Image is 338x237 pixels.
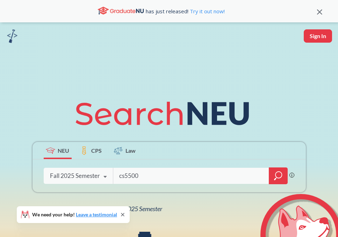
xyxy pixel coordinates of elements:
[146,7,225,15] span: has just released!
[188,8,225,15] a: Try it out now!
[101,205,162,213] span: NEU Fall 2025 Semester
[7,29,17,45] a: sandbox logo
[50,205,162,213] span: View all classes for
[76,211,117,217] a: Leave a testimonial
[50,172,100,180] div: Fall 2025 Semester
[274,171,282,181] svg: magnifying glass
[269,167,288,184] div: magnifying glass
[7,29,17,43] img: sandbox logo
[125,146,136,155] span: Law
[304,29,332,43] button: Sign In
[91,146,102,155] span: CPS
[118,168,264,183] input: Class, professor, course number, "phrase"
[58,146,69,155] span: NEU
[32,212,117,217] span: We need your help!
